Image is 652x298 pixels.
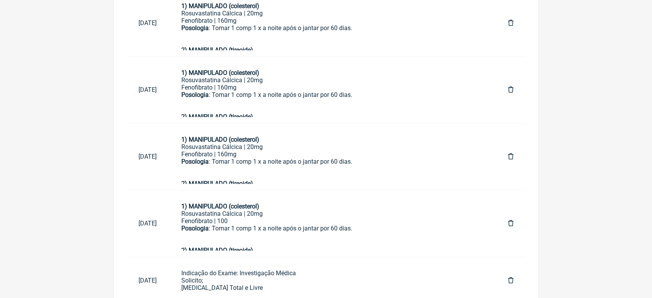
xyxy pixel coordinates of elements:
div: Indicação do Exame: Investigação Médica Solicito; [MEDICAL_DATA] Total e Livre [181,269,483,291]
a: 1) MANIPULADO (colesterol)Rosuvastatina Cálcica | 20mgFenofibrato | 160mgPosologia: Tomar 1 comp ... [169,63,496,117]
div: : Tomar 1 comp 1 x a noite após o jantar por 60 dias. [181,24,483,54]
strong: Posologia [181,158,209,165]
strong: 1) MANIPULADO (colesterol) [181,203,259,210]
strong: 1) MANIPULADO (colesterol) [181,136,259,143]
div: Rosuvastatina Cálcica | 20mg [181,210,483,217]
div: Fenofibrato | 160mg [181,17,483,24]
strong: 1) MANIPULADO (colesterol) [181,69,259,76]
div: Rosuvastatina Cálcica | 20mg [181,143,483,151]
a: [DATE] [126,271,169,290]
div: : Tomar 1 comp 1 x a noite após o jantar por 60 dias. [181,91,483,120]
div: Rosuvastatina Cálcica | 20mg [181,10,483,17]
div: Fenofibrato | 160mg [181,84,483,91]
div: : Tomar 1 comp 1 x a noite após o jantar por 60 dias. [181,158,483,187]
strong: 2) MANIPULADO (tireoide) [181,247,253,254]
div: Rosuvastatina Cálcica | 20mg [181,76,483,84]
strong: Posologia [181,91,209,98]
strong: 2) MANIPULADO (tireoide) [181,46,253,54]
div: Fenofibrato | 160mg [181,151,483,158]
a: 1) MANIPULADO (colesterol)Rosuvastatina Cálcica | 20mgFenofibrato | 160mgPosologia: Tomar 1 comp ... [169,130,496,184]
strong: Posologia [181,24,209,32]
strong: Posologia [181,225,209,232]
a: [DATE] [126,13,169,33]
a: [DATE] [126,147,169,166]
strong: 2) MANIPULADO (tireoide) [181,113,253,120]
div: Fenofibrato | 100 [181,217,483,225]
a: [DATE] [126,80,169,100]
strong: 2) MANIPULADO (tireoide) [181,180,253,187]
a: [DATE] [126,213,169,233]
a: Indicação do Exame: Investigação MédicaSolicito;[MEDICAL_DATA] Total e Livre [169,263,496,298]
div: : Tomar 1 comp 1 x a noite após o jantar por 60 dias. [181,225,483,254]
strong: 1) MANIPULADO (colesterol) [181,2,259,10]
a: 1) MANIPULADO (colesterol)Rosuvastatina Cálcica | 20mgFenofibrato | 100Posologia: Tomar 1 comp 1 ... [169,196,496,251]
